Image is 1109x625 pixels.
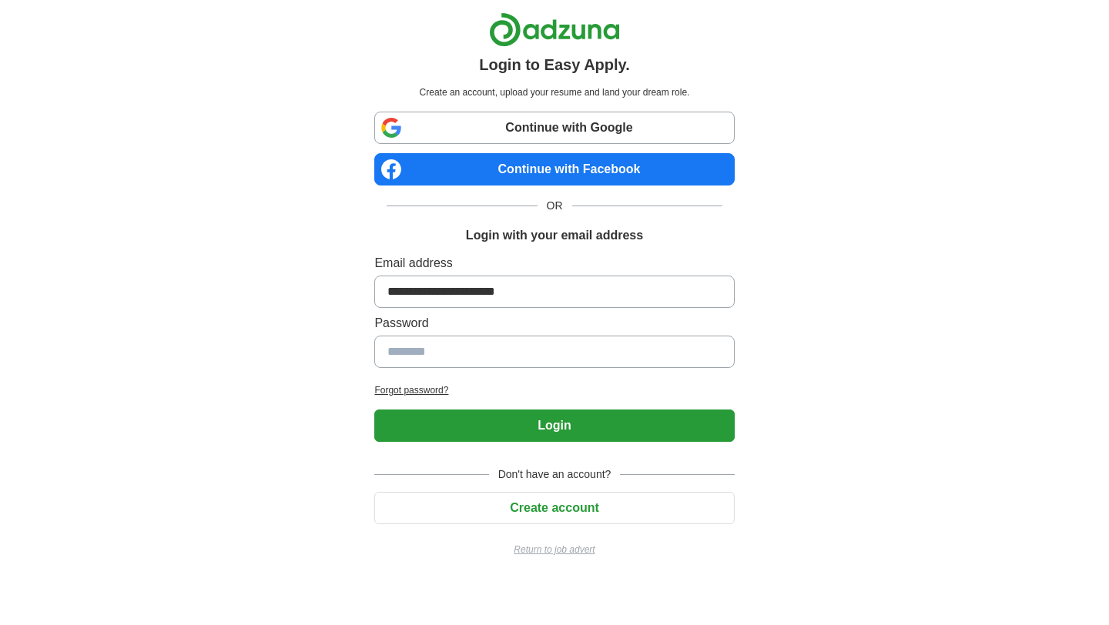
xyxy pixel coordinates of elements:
a: Continue with Facebook [374,153,734,185]
img: Adzuna logo [489,12,620,47]
a: Continue with Google [374,112,734,144]
p: Create an account, upload your resume and land your dream role. [377,85,731,99]
h1: Login with your email address [466,226,643,245]
a: Create account [374,501,734,514]
h1: Login to Easy Apply. [479,53,630,76]
a: Return to job advert [374,543,734,556]
label: Password [374,314,734,333]
label: Email address [374,254,734,272]
button: Login [374,409,734,442]
button: Create account [374,492,734,524]
a: Forgot password? [374,383,734,397]
span: OR [538,198,572,214]
span: Don't have an account? [489,466,621,483]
